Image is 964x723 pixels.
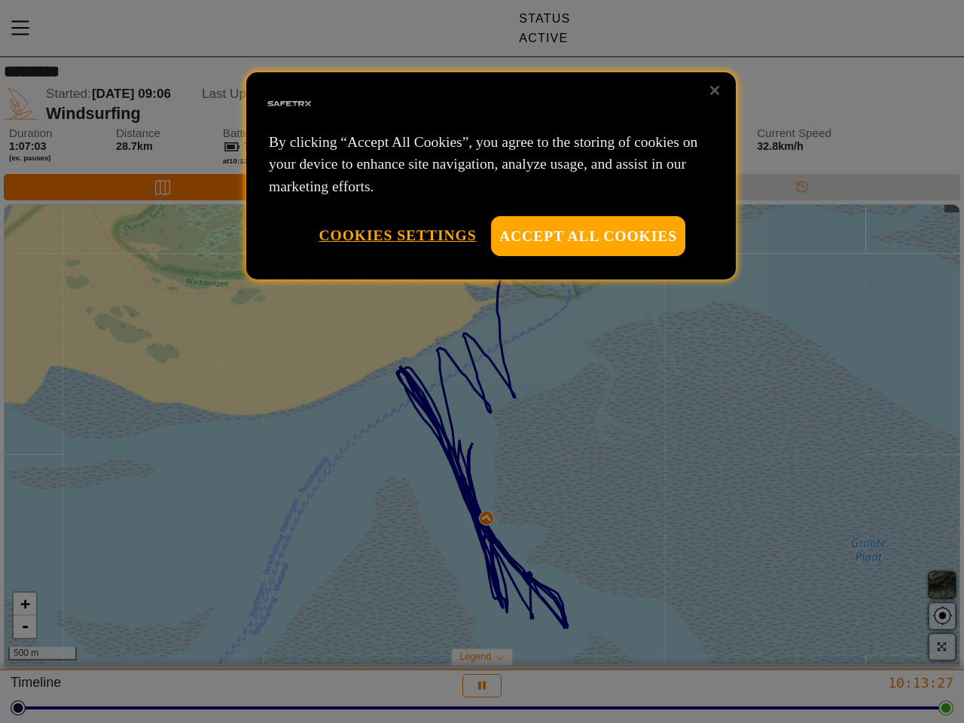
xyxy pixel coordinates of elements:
[265,80,313,128] img: Safe Tracks
[698,74,731,107] button: Close
[491,216,685,256] button: Accept All Cookies
[319,216,476,255] button: Cookies Settings
[246,72,736,279] div: Privacy
[269,131,713,197] p: By clicking “Accept All Cookies”, you agree to the storing of cookies on your device to enhance s...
